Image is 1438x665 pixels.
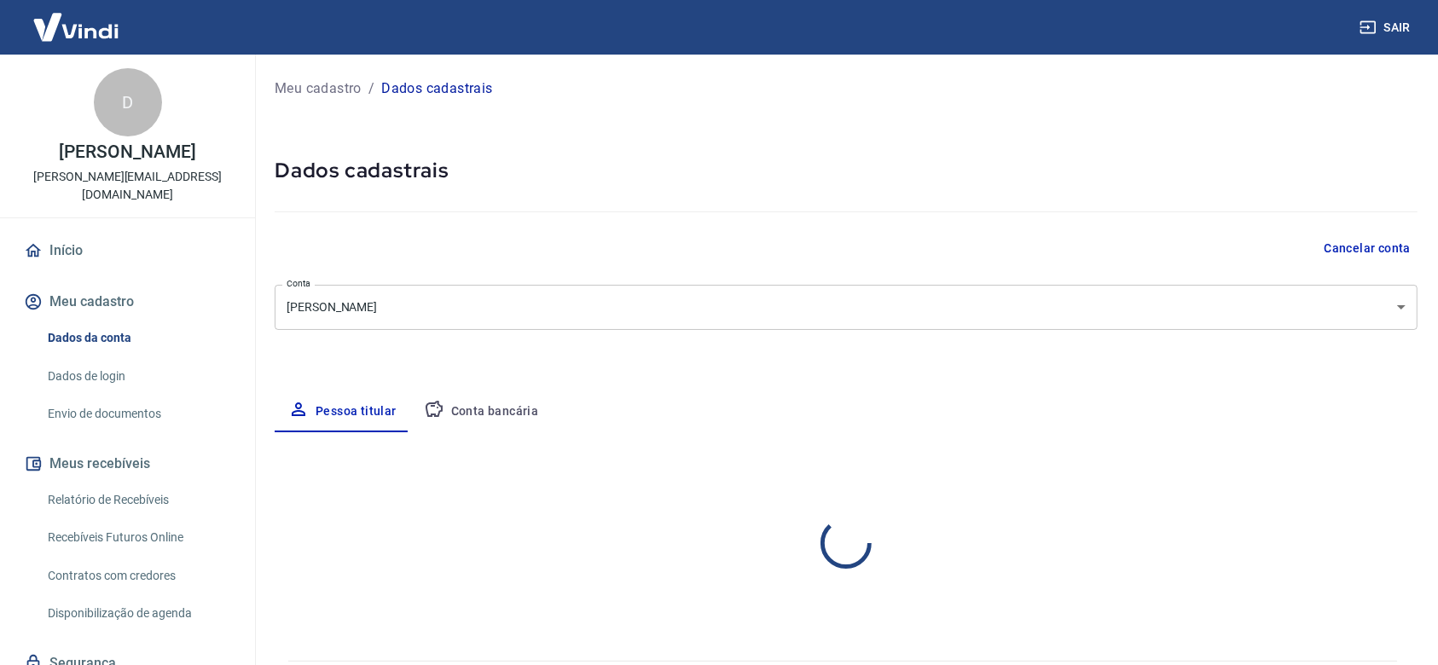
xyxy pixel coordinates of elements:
div: [PERSON_NAME] [275,285,1418,330]
img: Vindi [20,1,131,53]
a: Contratos com credores [41,558,235,593]
div: D [94,68,162,136]
p: [PERSON_NAME] [59,143,195,161]
a: Meu cadastro [275,78,362,99]
a: Dados de login [41,359,235,394]
button: Meu cadastro [20,283,235,321]
button: Sair [1356,12,1418,43]
button: Pessoa titular [275,391,410,432]
p: [PERSON_NAME][EMAIL_ADDRESS][DOMAIN_NAME] [14,168,241,204]
p: Dados cadastrais [381,78,492,99]
a: Início [20,232,235,269]
button: Conta bancária [410,391,553,432]
a: Envio de documentos [41,396,235,431]
p: / [368,78,374,99]
label: Conta [287,277,310,290]
button: Cancelar conta [1317,233,1418,264]
button: Meus recebíveis [20,445,235,483]
a: Recebíveis Futuros Online [41,520,235,555]
a: Dados da conta [41,321,235,356]
h5: Dados cadastrais [275,157,1418,184]
a: Disponibilização de agenda [41,596,235,631]
a: Relatório de Recebíveis [41,483,235,518]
